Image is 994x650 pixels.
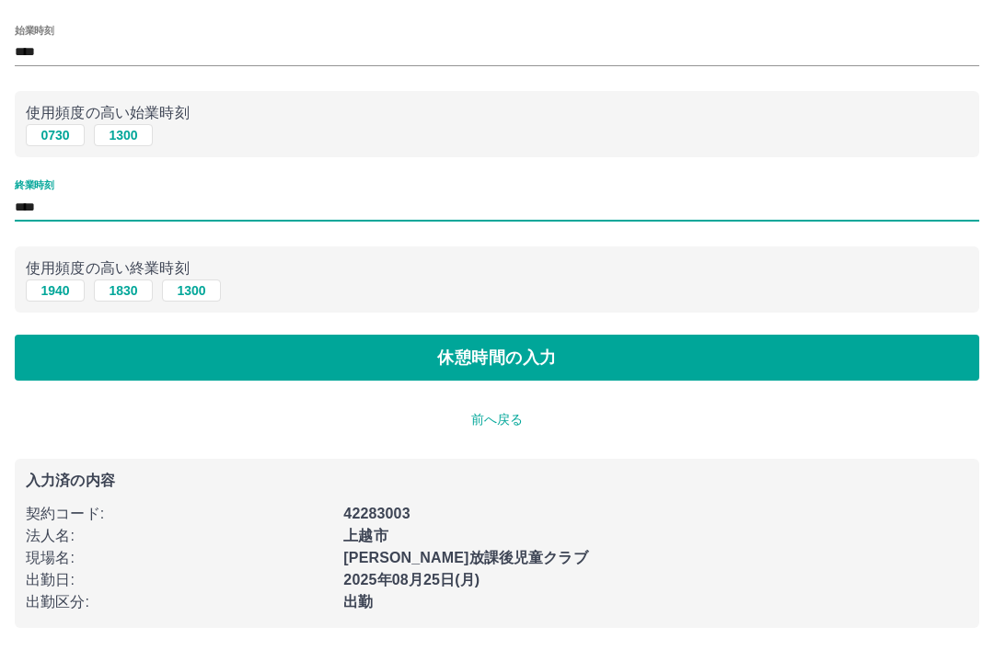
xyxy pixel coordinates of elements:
[343,572,480,587] b: 2025年08月25日(月)
[26,279,85,302] button: 1940
[94,124,153,146] button: 1300
[343,550,587,565] b: [PERSON_NAME]放課後児童クラブ
[26,473,968,488] p: 入力済の内容
[15,178,53,192] label: 終業時刻
[94,279,153,302] button: 1830
[26,569,332,591] p: 出勤日 :
[26,503,332,525] p: 契約コード :
[26,257,968,279] p: 使用頻度の高い終業時刻
[162,279,221,302] button: 1300
[26,591,332,613] p: 出勤区分 :
[26,102,968,124] p: 使用頻度の高い始業時刻
[15,410,979,429] p: 前へ戻る
[26,525,332,547] p: 法人名 :
[15,335,979,381] button: 休憩時間の入力
[343,528,387,543] b: 上越市
[343,506,410,521] b: 42283003
[343,594,373,610] b: 出勤
[26,547,332,569] p: 現場名 :
[26,124,85,146] button: 0730
[15,23,53,37] label: 始業時刻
